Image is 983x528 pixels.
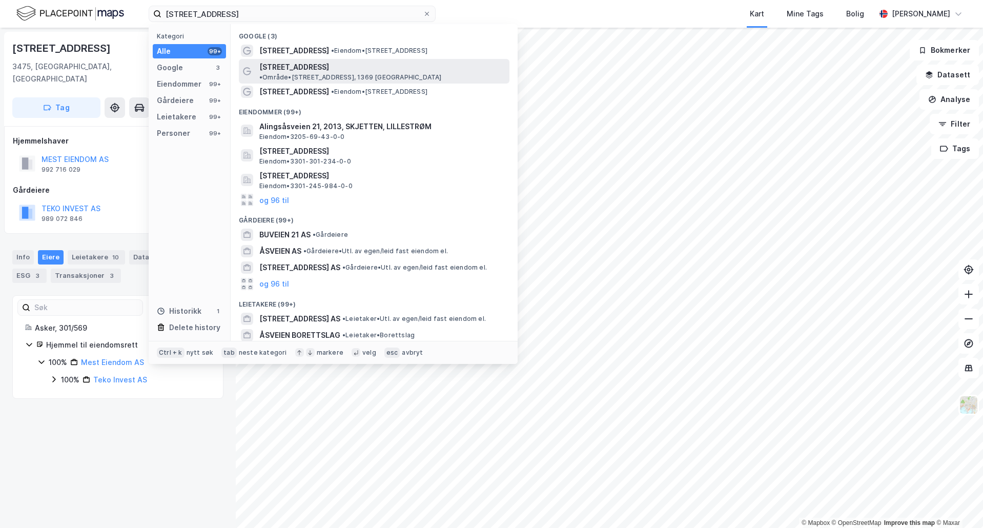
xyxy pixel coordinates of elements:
[51,269,121,283] div: Transaksjoner
[916,65,979,85] button: Datasett
[187,349,214,357] div: nytt søk
[231,24,518,43] div: Google (3)
[331,88,334,95] span: •
[16,5,124,23] img: logo.f888ab2527a4732fd821a326f86c7f29.svg
[46,339,211,351] div: Hjemmel til eiendomsrett
[342,263,487,272] span: Gårdeiere • Utl. av egen/leid fast eiendom el.
[12,269,47,283] div: ESG
[259,278,289,290] button: og 96 til
[239,349,287,357] div: neste kategori
[930,114,979,134] button: Filter
[231,100,518,118] div: Eiendommer (99+)
[317,349,343,357] div: markere
[342,331,415,339] span: Leietaker • Borettslag
[259,170,505,182] span: [STREET_ADDRESS]
[259,329,340,341] span: ÅSVEIEN BORETTSLAG
[157,127,190,139] div: Personer
[169,321,220,334] div: Delete history
[157,111,196,123] div: Leietakere
[13,184,223,196] div: Gårdeiere
[846,8,864,20] div: Bolig
[892,8,950,20] div: [PERSON_NAME]
[331,88,427,96] span: Eiendom • [STREET_ADDRESS]
[157,348,185,358] div: Ctrl + k
[959,395,978,415] img: Z
[12,40,113,56] div: [STREET_ADDRESS]
[342,315,345,322] span: •
[910,40,979,60] button: Bokmerker
[259,229,311,241] span: BUVEIEN 21 AS
[259,194,289,206] button: og 96 til
[384,348,400,358] div: esc
[30,300,142,315] input: Søk
[303,247,306,255] span: •
[259,61,329,73] span: [STREET_ADDRESS]
[157,78,201,90] div: Eiendommer
[157,45,171,57] div: Alle
[49,356,67,369] div: 100%
[42,166,80,174] div: 992 716 029
[750,8,764,20] div: Kart
[931,138,979,159] button: Tags
[32,271,43,281] div: 3
[402,349,423,357] div: avbryt
[42,215,83,223] div: 989 072 846
[208,129,222,137] div: 99+
[157,305,201,317] div: Historikk
[342,263,345,271] span: •
[208,80,222,88] div: 99+
[259,86,329,98] span: [STREET_ADDRESS]
[313,231,316,238] span: •
[161,6,423,22] input: Søk på adresse, matrikkel, gårdeiere, leietakere eller personer
[259,120,505,133] span: Alingsåsveien 21, 2013, SKJETTEN, LILLESTRØM
[214,307,222,315] div: 1
[832,519,882,526] a: OpenStreetMap
[259,73,442,82] span: Område • [STREET_ADDRESS], 1369 [GEOGRAPHIC_DATA]
[129,250,168,265] div: Datasett
[787,8,824,20] div: Mine Tags
[107,271,117,281] div: 3
[157,32,226,40] div: Kategori
[331,47,334,54] span: •
[342,315,486,323] span: Leietaker • Utl. av egen/leid fast eiendom el.
[68,250,125,265] div: Leietakere
[259,133,344,141] span: Eiendom • 3205-69-43-0-0
[157,94,194,107] div: Gårdeiere
[231,292,518,311] div: Leietakere (99+)
[919,89,979,110] button: Analyse
[259,145,505,157] span: [STREET_ADDRESS]
[93,375,147,384] a: Teko Invest AS
[12,250,34,265] div: Info
[932,479,983,528] iframe: Chat Widget
[12,60,173,85] div: 3475, [GEOGRAPHIC_DATA], [GEOGRAPHIC_DATA]
[259,182,353,190] span: Eiendom • 3301-245-984-0-0
[259,73,262,81] span: •
[884,519,935,526] a: Improve this map
[208,47,222,55] div: 99+
[38,250,64,265] div: Eiere
[81,358,144,367] a: Mest Eiendom AS
[231,208,518,227] div: Gårdeiere (99+)
[259,45,329,57] span: [STREET_ADDRESS]
[259,261,340,274] span: [STREET_ADDRESS] AS
[362,349,376,357] div: velg
[157,62,183,74] div: Google
[342,331,345,339] span: •
[221,348,237,358] div: tab
[214,64,222,72] div: 3
[35,322,211,334] div: Asker, 301/569
[331,47,427,55] span: Eiendom • [STREET_ADDRESS]
[12,97,100,118] button: Tag
[932,479,983,528] div: Kontrollprogram for chat
[802,519,830,526] a: Mapbox
[313,231,348,239] span: Gårdeiere
[259,157,351,166] span: Eiendom • 3301-301-234-0-0
[208,96,222,105] div: 99+
[259,313,340,325] span: [STREET_ADDRESS] AS
[208,113,222,121] div: 99+
[13,135,223,147] div: Hjemmelshaver
[61,374,79,386] div: 100%
[303,247,448,255] span: Gårdeiere • Utl. av egen/leid fast eiendom el.
[259,245,301,257] span: ÅSVEIEN AS
[110,252,121,262] div: 10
